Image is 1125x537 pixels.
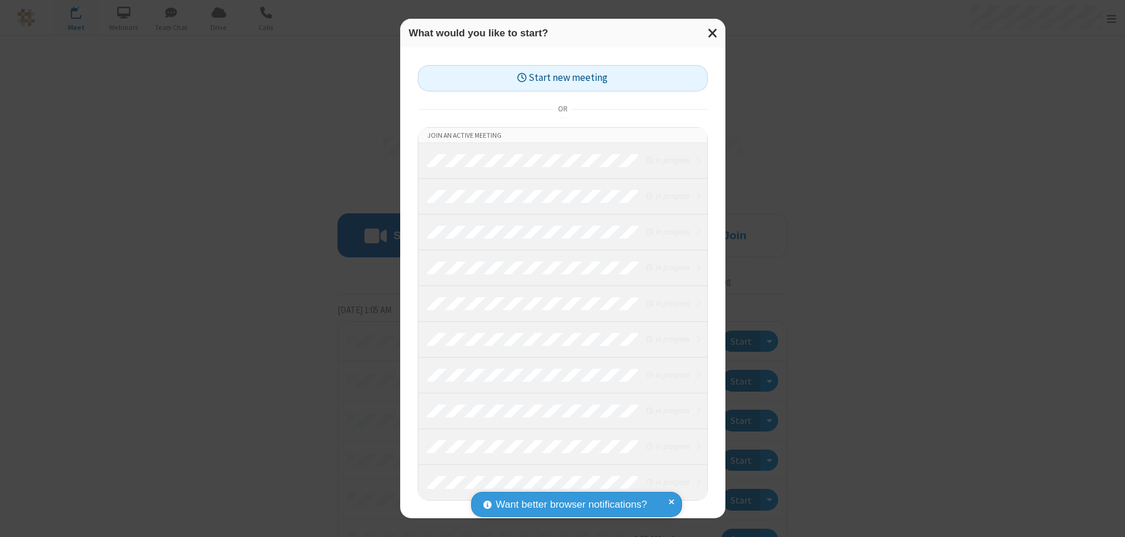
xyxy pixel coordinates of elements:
em: in progress [646,298,689,309]
em: in progress [646,369,689,380]
button: Close modal [701,19,725,47]
em: in progress [646,441,689,452]
em: in progress [646,477,689,488]
span: or [553,101,572,117]
em: in progress [646,262,689,273]
em: in progress [646,155,689,166]
em: in progress [646,191,689,202]
li: Join an active meeting [418,128,707,143]
h3: What would you like to start? [409,28,717,39]
em: in progress [646,334,689,345]
em: in progress [646,226,689,237]
button: Start new meeting [418,65,708,91]
em: in progress [646,405,689,416]
span: Want better browser notifications? [496,497,647,512]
